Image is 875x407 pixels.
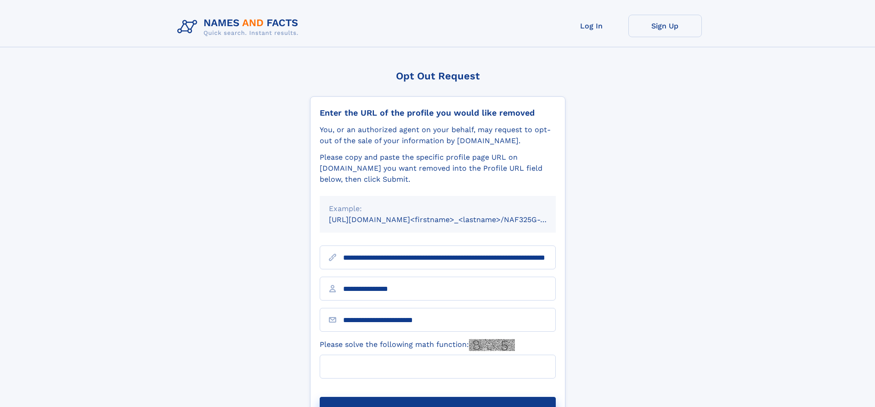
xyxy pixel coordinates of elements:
div: Please copy and paste the specific profile page URL on [DOMAIN_NAME] you want removed into the Pr... [320,152,556,185]
div: Example: [329,203,547,214]
a: Log In [555,15,628,37]
div: Enter the URL of the profile you would like removed [320,108,556,118]
div: Opt Out Request [310,70,565,82]
small: [URL][DOMAIN_NAME]<firstname>_<lastname>/NAF325G-xxxxxxxx [329,215,573,224]
img: Logo Names and Facts [174,15,306,39]
a: Sign Up [628,15,702,37]
label: Please solve the following math function: [320,339,515,351]
div: You, or an authorized agent on your behalf, may request to opt-out of the sale of your informatio... [320,124,556,146]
